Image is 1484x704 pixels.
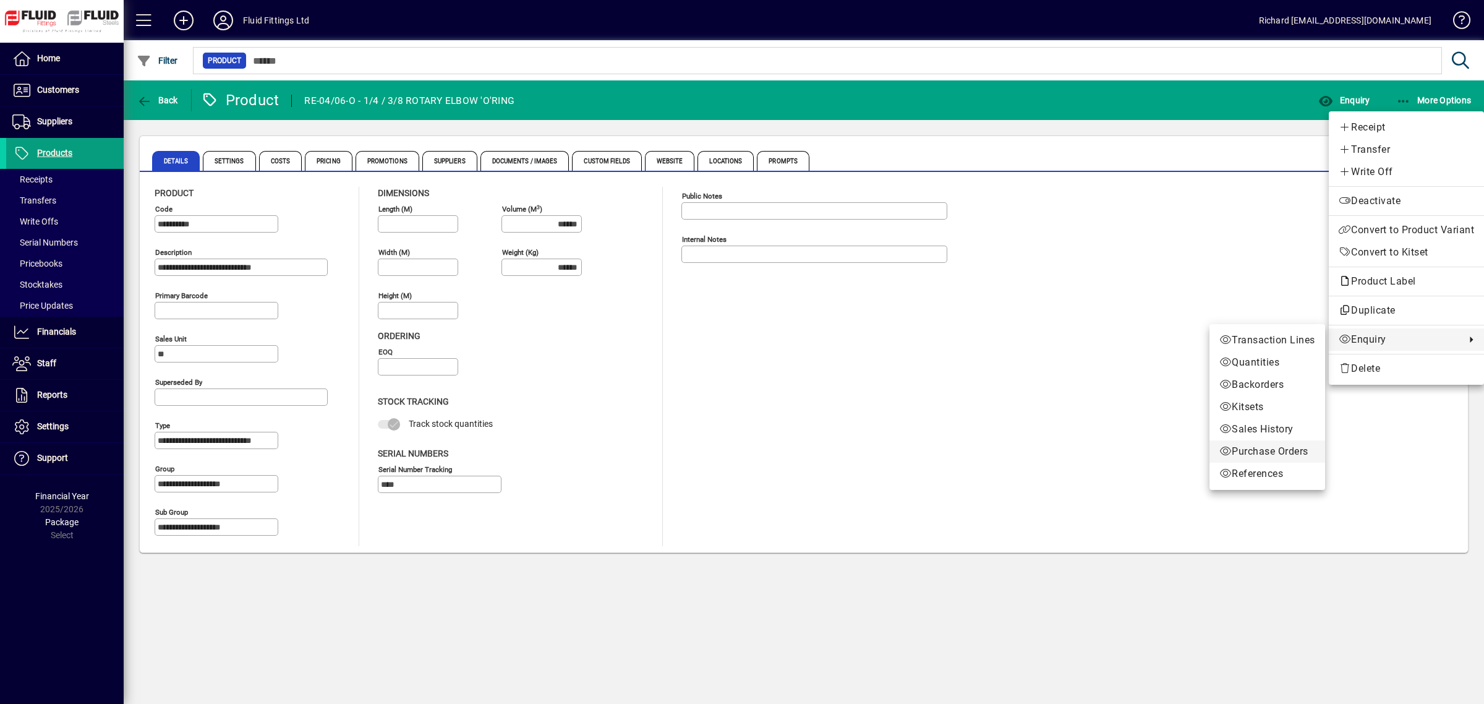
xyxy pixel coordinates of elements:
[1339,120,1474,135] span: Receipt
[1219,377,1315,392] span: Backorders
[1339,275,1422,287] span: Product Label
[1219,466,1315,481] span: References
[1339,165,1474,179] span: Write Off
[1329,190,1484,212] button: Deactivate product
[1219,333,1315,348] span: Transaction Lines
[1219,355,1315,370] span: Quantities
[1339,194,1474,208] span: Deactivate
[1339,303,1474,318] span: Duplicate
[1339,223,1474,238] span: Convert to Product Variant
[1219,444,1315,459] span: Purchase Orders
[1339,332,1459,347] span: Enquiry
[1339,361,1474,376] span: Delete
[1219,400,1315,414] span: Kitsets
[1219,422,1315,437] span: Sales History
[1339,245,1474,260] span: Convert to Kitset
[1339,142,1474,157] span: Transfer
